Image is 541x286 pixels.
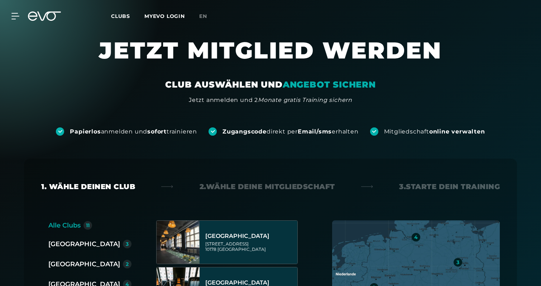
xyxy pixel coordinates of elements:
a: en [199,12,216,20]
span: en [199,13,207,19]
a: Clubs [111,13,144,19]
div: [GEOGRAPHIC_DATA] [205,233,295,240]
strong: sofort [147,128,167,135]
img: Berlin Alexanderplatz [157,221,200,264]
span: Clubs [111,13,130,19]
div: 2. Wähle deine Mitgliedschaft [200,182,335,192]
strong: Email/sms [298,128,332,135]
div: anmelden und trainieren [70,128,197,136]
div: 4 [414,235,418,240]
div: 3. Starte dein Training [399,182,500,192]
div: 1. Wähle deinen Club [41,182,135,192]
em: Monate gratis Training sichern [258,97,352,103]
strong: online verwalten [429,128,485,135]
div: 3 [126,242,129,247]
div: direkt per erhalten [222,128,358,136]
div: Alle Clubs [48,220,81,230]
strong: Zugangscode [222,128,267,135]
em: ANGEBOT SICHERN [283,79,376,90]
div: [STREET_ADDRESS] 10178 [GEOGRAPHIC_DATA] [205,241,295,252]
h1: JETZT MITGLIED WERDEN [56,36,485,79]
div: [GEOGRAPHIC_DATA] [48,239,120,249]
div: Jetzt anmelden und 2 [189,96,352,104]
strong: Papierlos [70,128,101,135]
div: [GEOGRAPHIC_DATA] [48,259,120,269]
div: 3 [456,260,459,265]
div: Mitgliedschaft [384,128,485,136]
div: 11 [86,223,90,228]
div: CLUB AUSWÄHLEN UND [165,79,375,90]
a: MYEVO LOGIN [144,13,185,19]
div: 2 [126,262,129,267]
